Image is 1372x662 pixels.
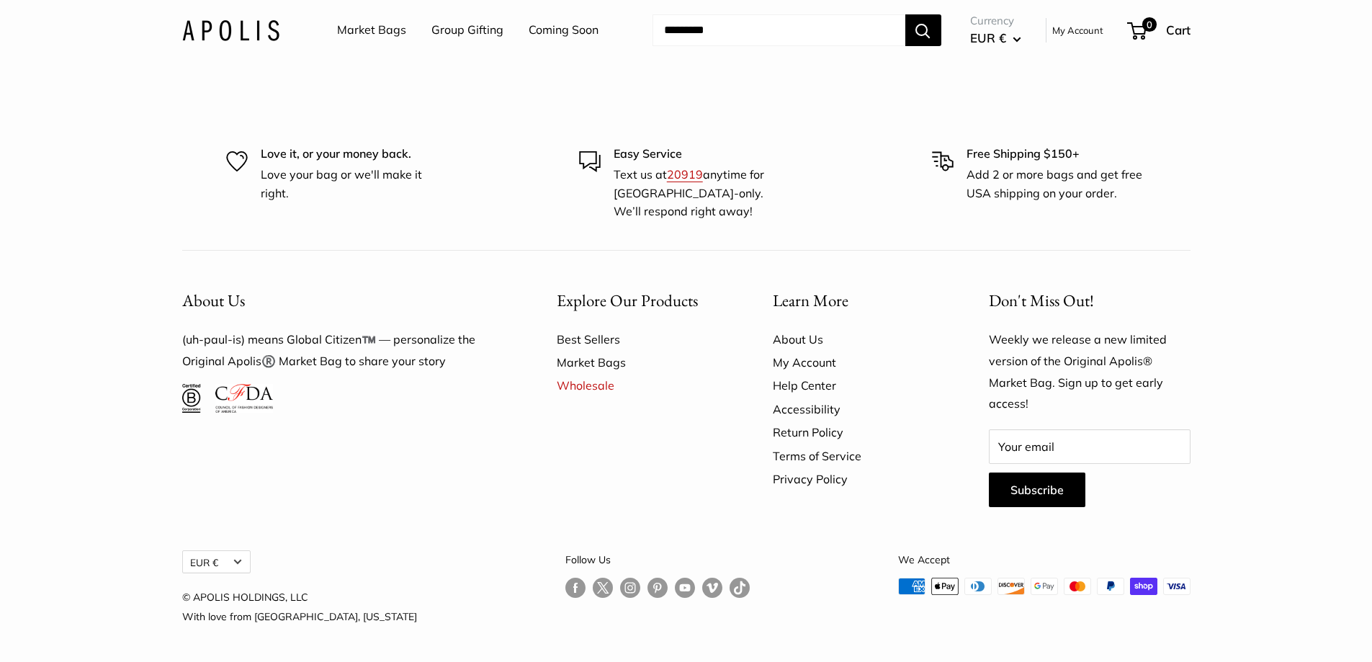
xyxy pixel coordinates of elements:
button: About Us [182,287,506,315]
button: Subscribe [989,473,1085,507]
span: Explore Our Products [557,290,698,311]
p: Love it, or your money back. [261,145,441,164]
img: Certified B Corporation [182,384,202,413]
a: Help Center [773,374,938,397]
p: Easy Service [614,145,794,164]
input: Search... [653,14,905,46]
a: My Account [773,351,938,374]
a: Wholesale [557,374,722,397]
p: Text us at anytime for [GEOGRAPHIC_DATA]-only. We’ll respond right away! [614,166,794,221]
button: Learn More [773,287,938,315]
p: Love your bag or we'll make it right. [261,166,441,202]
p: Don't Miss Out! [989,287,1191,315]
button: Search [905,14,941,46]
a: My Account [1052,22,1103,39]
p: Weekly we release a new limited version of the Original Apolis® Market Bag. Sign up to get early ... [989,329,1191,416]
span: 0 [1142,17,1156,32]
p: Follow Us [565,550,750,569]
a: 0 Cart [1129,19,1191,42]
p: Add 2 or more bags and get free USA shipping on your order. [967,166,1147,202]
p: © APOLIS HOLDINGS, LLC With love from [GEOGRAPHIC_DATA], [US_STATE] [182,588,417,625]
a: Return Policy [773,421,938,444]
a: Market Bags [557,351,722,374]
a: Privacy Policy [773,468,938,491]
a: Follow us on Tumblr [730,578,750,599]
p: We Accept [898,550,1191,569]
span: About Us [182,290,245,311]
a: 20919 [667,167,703,182]
img: Apolis [182,19,279,40]
a: Follow us on Instagram [620,578,640,599]
span: Currency [970,11,1021,31]
a: Follow us on Vimeo [702,578,722,599]
span: Learn More [773,290,848,311]
p: (uh-paul-is) means Global Citizen™️ — personalize the Original Apolis®️ Market Bag to share your ... [182,329,506,372]
a: Best Sellers [557,328,722,351]
button: EUR € [970,27,1021,50]
a: Follow us on Facebook [565,578,586,599]
a: Coming Soon [529,19,598,41]
a: Group Gifting [431,19,503,41]
img: Council of Fashion Designers of America Member [215,384,272,413]
a: Accessibility [773,398,938,421]
p: Free Shipping $150+ [967,145,1147,164]
button: EUR € [182,550,251,573]
span: EUR € [970,30,1006,45]
a: Follow us on YouTube [675,578,695,599]
span: Cart [1166,22,1191,37]
a: Market Bags [337,19,406,41]
a: Terms of Service [773,444,938,468]
a: Follow us on Pinterest [647,578,668,599]
button: Explore Our Products [557,287,722,315]
a: About Us [773,328,938,351]
a: Follow us on Twitter [593,578,613,604]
